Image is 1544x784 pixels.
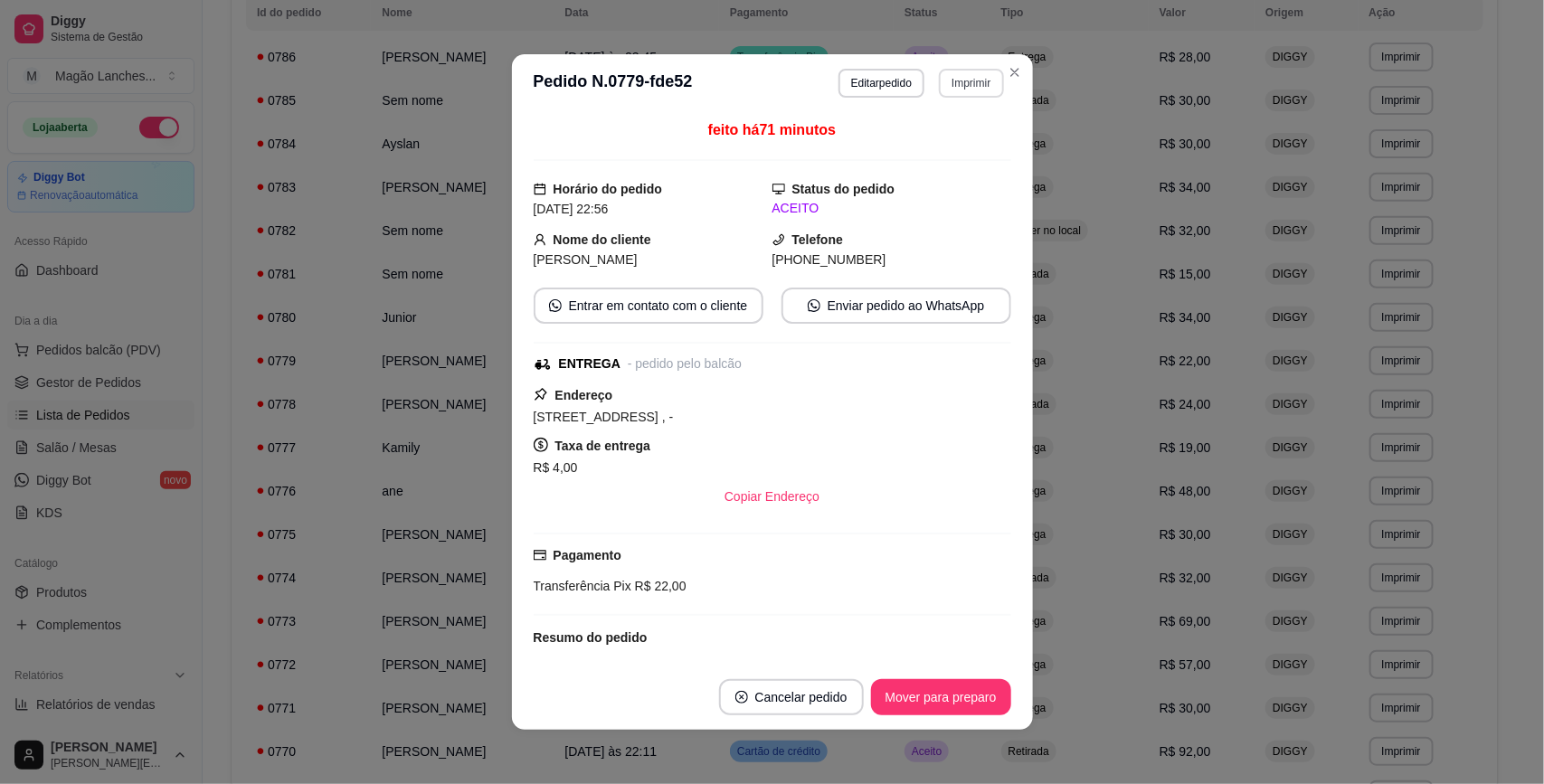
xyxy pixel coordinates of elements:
span: calendar [534,183,546,195]
div: ACEITO [772,199,1011,218]
span: desktop [772,183,785,195]
strong: Endereço [555,388,613,402]
span: credit-card [534,549,546,562]
span: feito há 71 minutos [708,122,836,137]
button: whats-appEntrar em contato com o cliente [534,288,763,324]
strong: Telefone [792,232,844,247]
span: pushpin [534,387,548,401]
span: R$ 22,00 [631,579,687,593]
span: dollar [534,438,548,452]
span: close-circle [735,691,748,704]
button: Copiar Endereço [710,478,834,515]
strong: Nome do cliente [554,232,651,247]
strong: Status do pedido [792,182,895,196]
strong: Horário do pedido [554,182,663,196]
span: [PERSON_NAME] [534,252,638,267]
button: Editarpedido [838,69,924,98]
div: ENTREGA [559,354,620,373]
span: phone [772,233,785,246]
span: [DATE] 22:56 [534,202,609,216]
button: Close [1000,58,1029,87]
h3: Pedido N. 0779-fde52 [534,69,693,98]
span: whats-app [808,299,820,312]
span: Transferência Pix [534,579,631,593]
span: user [534,233,546,246]
span: [STREET_ADDRESS] , - [534,410,674,424]
strong: Pagamento [554,548,621,562]
strong: Resumo do pedido [534,630,648,645]
div: - pedido pelo balcão [628,354,742,373]
button: close-circleCancelar pedido [719,679,864,715]
strong: Taxa de entrega [555,439,651,453]
button: Imprimir [939,69,1003,98]
button: whats-appEnviar pedido ao WhatsApp [781,288,1011,324]
span: [PHONE_NUMBER] [772,252,886,267]
button: Mover para preparo [871,679,1011,715]
span: whats-app [549,299,562,312]
span: R$ 4,00 [534,460,578,475]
